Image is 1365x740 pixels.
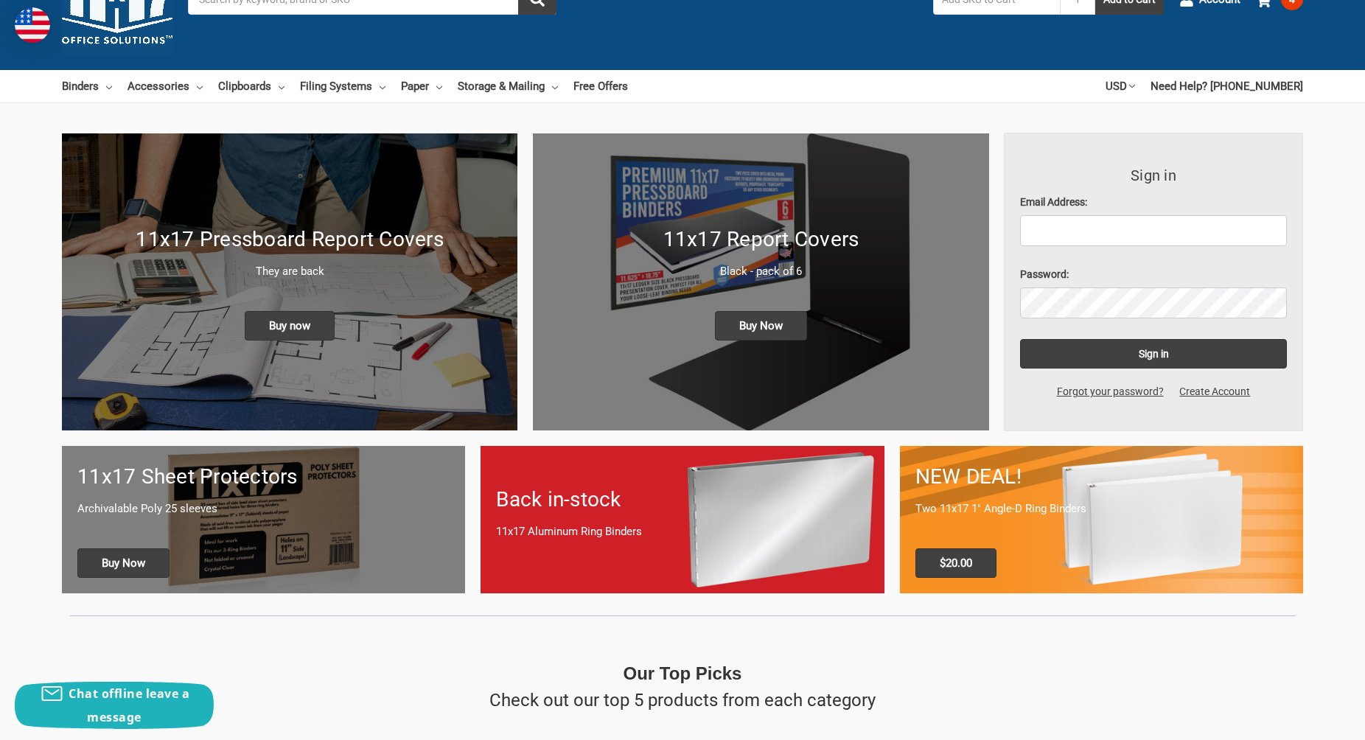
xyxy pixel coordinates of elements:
[1020,339,1288,369] input: Sign in
[489,687,876,713] p: Check out our top 5 products from each category
[458,70,558,102] a: Storage & Mailing
[1151,70,1303,102] a: Need Help? [PHONE_NUMBER]
[128,70,203,102] a: Accessories
[915,461,1288,492] h1: NEW DEAL!
[15,682,214,729] button: Chat offline leave a message
[548,263,973,280] p: Black - pack of 6
[573,70,628,102] a: Free Offers
[1172,384,1259,399] a: Create Account
[496,484,868,515] h1: Back in-stock
[1020,195,1288,210] label: Email Address:
[548,224,973,255] h1: 11x17 Report Covers
[624,660,742,687] p: Our Top Picks
[915,548,996,578] span: $20.00
[62,70,112,102] a: Binders
[62,133,517,430] a: New 11x17 Pressboard Binders 11x17 Pressboard Report Covers They are back Buy now
[77,461,450,492] h1: 11x17 Sheet Protectors
[69,685,189,725] span: Chat offline leave a message
[496,523,868,540] p: 11x17 Aluminum Ring Binders
[1049,384,1172,399] a: Forgot your password?
[481,446,884,593] a: Back in-stock 11x17 Aluminum Ring Binders
[77,500,450,517] p: Archivalable Poly 25 sleeves
[533,133,988,430] img: 11x17 Report Covers
[300,70,385,102] a: Filing Systems
[15,7,50,43] img: duty and tax information for United States
[77,263,502,280] p: They are back
[62,133,517,430] img: New 11x17 Pressboard Binders
[900,446,1303,593] a: 11x17 Binder 2-pack only $20.00 NEW DEAL! Two 11x17 1" Angle-D Ring Binders $20.00
[77,224,502,255] h1: 11x17 Pressboard Report Covers
[715,311,807,341] span: Buy Now
[533,133,988,430] a: 11x17 Report Covers 11x17 Report Covers Black - pack of 6 Buy Now
[1106,70,1135,102] a: USD
[915,500,1288,517] p: Two 11x17 1" Angle-D Ring Binders
[1020,164,1288,186] h3: Sign in
[218,70,284,102] a: Clipboards
[1020,267,1288,282] label: Password:
[401,70,442,102] a: Paper
[62,446,465,593] a: 11x17 sheet protectors 11x17 Sheet Protectors Archivalable Poly 25 sleeves Buy Now
[245,311,335,341] span: Buy now
[77,548,170,578] span: Buy Now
